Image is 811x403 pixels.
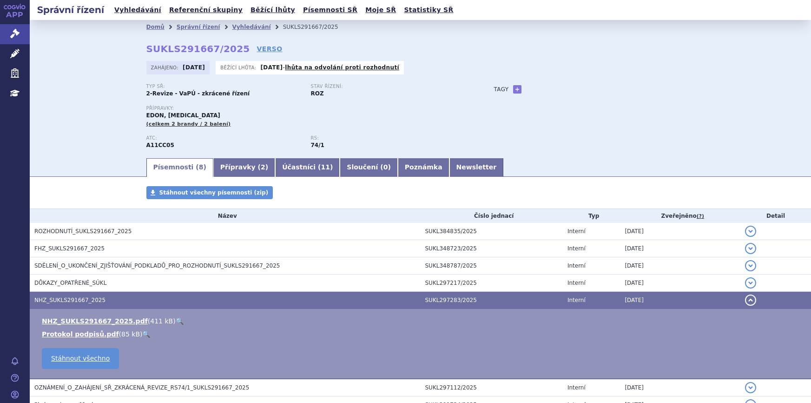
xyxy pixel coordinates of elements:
li: ( ) [42,329,802,339]
td: [DATE] [620,257,740,275]
td: [DATE] [620,292,740,309]
strong: léčiva k terapii a profylaxi osteoporózy, vitamin D, p.o. [311,142,324,148]
a: Sloučení (0) [340,158,397,177]
span: EDON, [MEDICAL_DATA] [146,112,220,119]
span: FHZ_SUKLS291667_2025 [34,245,105,252]
h3: Tagy [494,84,509,95]
a: lhůta na odvolání proti rozhodnutí [285,64,399,71]
strong: SUKLS291667/2025 [146,43,250,54]
a: Referenční skupiny [166,4,245,16]
a: Účastníci (11) [275,158,340,177]
li: ( ) [42,316,802,326]
th: Název [30,209,421,223]
a: Vyhledávání [232,24,270,30]
li: SUKLS291667/2025 [283,20,350,34]
a: NHZ_SUKLS291667_2025.pdf [42,317,148,325]
span: 0 [383,163,388,171]
strong: [DATE] [260,64,283,71]
span: Interní [567,245,586,252]
strong: CHOLEKALCIFEROL [146,142,174,148]
th: Číslo jednací [421,209,563,223]
p: Typ SŘ: [146,84,302,89]
a: 🔍 [142,330,150,338]
span: Interní [567,262,586,269]
a: Písemnosti SŘ [300,4,360,16]
p: Přípravky: [146,106,475,111]
a: Statistiky SŘ [401,4,456,16]
a: 🔍 [176,317,184,325]
button: detail [745,277,756,289]
span: SDĚLENÍ_O_UKONČENÍ_ZJIŠŤOVÁNÍ_PODKLADŮ_PRO_ROZHODNUTÍ_SUKLS291667_2025 [34,262,280,269]
a: Moje SŘ [363,4,399,16]
span: ROZHODNUTÍ_SUKLS291667_2025 [34,228,132,235]
strong: 2-Revize - VaPÚ - zkrácené řízení [146,90,250,97]
a: Newsletter [449,158,504,177]
a: Přípravky (2) [213,158,275,177]
th: Typ [563,209,620,223]
span: Zahájeno: [151,64,180,71]
span: 11 [321,163,330,171]
p: ATC: [146,135,302,141]
a: Domů [146,24,165,30]
span: 85 kB [121,330,140,338]
span: Interní [567,384,586,391]
strong: [DATE] [183,64,205,71]
td: [DATE] [620,275,740,292]
td: [DATE] [620,240,740,257]
th: Detail [740,209,811,223]
a: Poznámka [398,158,449,177]
span: Běžící lhůta: [220,64,258,71]
span: DŮKAZY_OPATŘENÉ_SÚKL [34,280,106,286]
a: Stáhnout všechno [42,348,119,369]
button: detail [745,260,756,271]
span: NHZ_SUKLS291667_2025 [34,297,105,303]
button: detail [745,295,756,306]
td: SUKL297283/2025 [421,292,563,309]
td: SUKL348723/2025 [421,240,563,257]
a: + [513,85,521,94]
span: Stáhnout všechny písemnosti (zip) [159,189,269,196]
td: [DATE] [620,223,740,240]
button: detail [745,382,756,393]
p: RS: [311,135,466,141]
abbr: (?) [697,213,704,220]
a: Správní řízení [177,24,220,30]
span: Interní [567,297,586,303]
a: Běžící lhůty [248,4,298,16]
a: Vyhledávání [112,4,164,16]
span: 2 [261,163,265,171]
strong: ROZ [311,90,324,97]
span: Interní [567,280,586,286]
button: detail [745,243,756,254]
td: SUKL384835/2025 [421,223,563,240]
td: SUKL297217/2025 [421,275,563,292]
span: OZNÁMENÍ_O_ZAHÁJENÍ_SŘ_ZKRÁCENÁ_REVIZE_RS74/1_SUKLS291667_2025 [34,384,249,391]
a: VERSO [257,44,282,54]
p: - [260,64,399,71]
a: Písemnosti (8) [146,158,213,177]
span: (celkem 2 brandy / 2 balení) [146,121,231,127]
button: detail [745,226,756,237]
span: 8 [199,163,204,171]
th: Zveřejněno [620,209,740,223]
p: Stav řízení: [311,84,466,89]
td: SUKL297112/2025 [421,379,563,396]
span: 411 kB [150,317,173,325]
td: SUKL348787/2025 [421,257,563,275]
h2: Správní řízení [30,3,112,16]
td: [DATE] [620,379,740,396]
a: Protokol podpisů.pdf [42,330,119,338]
span: Interní [567,228,586,235]
a: Stáhnout všechny písemnosti (zip) [146,186,273,199]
